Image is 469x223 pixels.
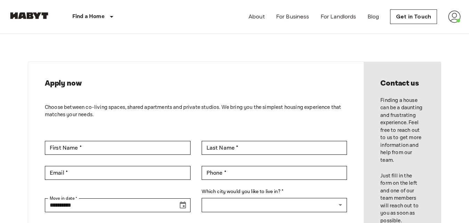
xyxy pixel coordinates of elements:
[45,79,347,88] h2: Apply now
[50,195,78,201] label: Move in date
[72,13,105,21] p: Find a Home
[380,79,424,88] h2: Contact us
[380,97,424,164] p: Finding a house can be a daunting and frustrating experience. Feel free to reach out to us to get...
[202,188,347,196] label: Which city would you like to live in? *
[276,13,309,21] a: For Business
[249,13,265,21] a: About
[176,198,190,212] button: Choose date, selected date is Sep 18, 2025
[390,9,437,24] a: Get in Touch
[321,13,356,21] a: For Landlords
[367,13,379,21] a: Blog
[8,12,50,19] img: Habyt
[45,104,347,119] p: Choose between co-living spaces, shared apartments and private studios. We bring you the simplest...
[448,10,461,23] img: avatar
